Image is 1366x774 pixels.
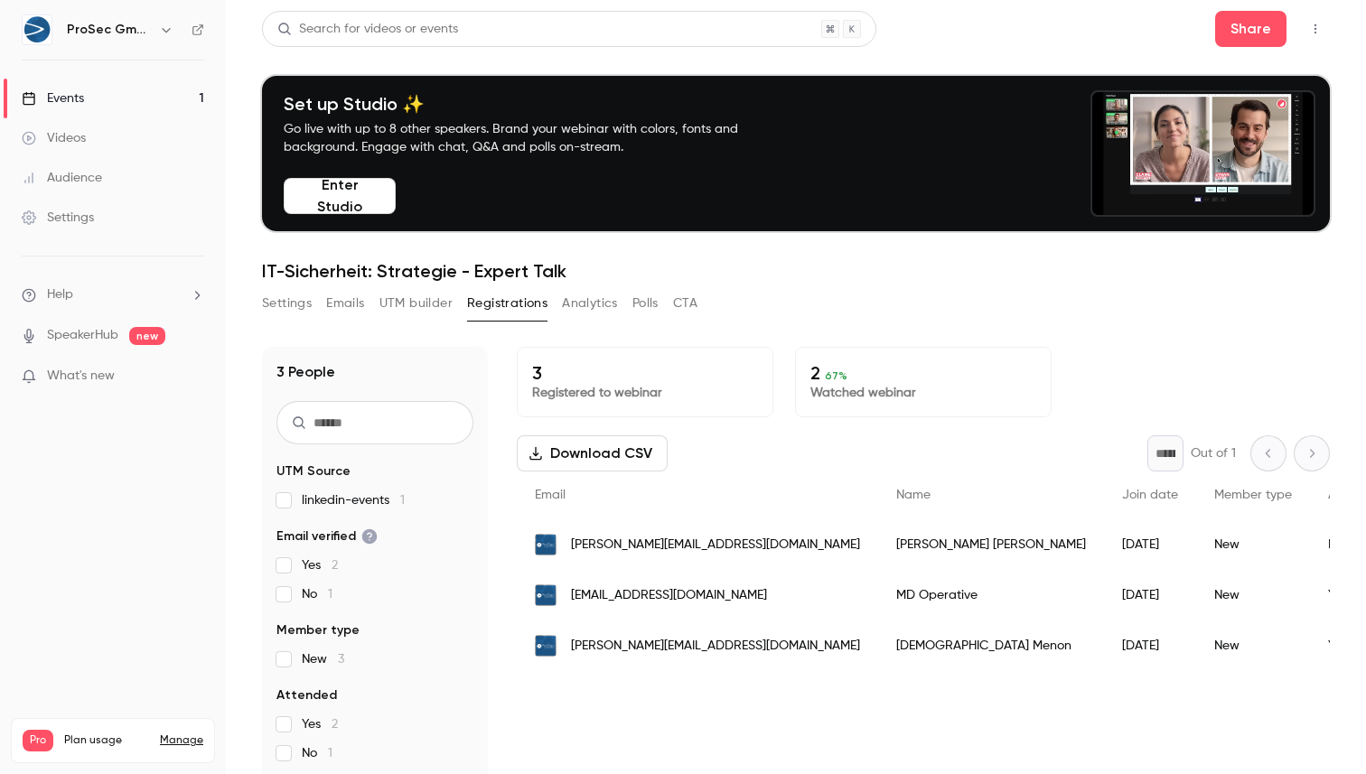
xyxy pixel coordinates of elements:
[878,620,1104,671] div: [DEMOGRAPHIC_DATA] Menon
[379,289,453,318] button: UTM builder
[810,384,1036,402] p: Watched webinar
[22,169,102,187] div: Audience
[1191,444,1236,462] p: Out of 1
[1214,489,1292,501] span: Member type
[302,715,338,733] span: Yes
[338,653,344,666] span: 3
[673,289,697,318] button: CTA
[47,326,118,345] a: SpeakerHub
[467,289,547,318] button: Registrations
[1196,570,1310,620] div: New
[22,129,86,147] div: Videos
[302,491,405,509] span: linkedin-events
[535,584,557,606] img: prosec-networks.com
[1215,11,1286,47] button: Share
[262,260,1330,282] h1: IT-Sicherheit: Strategie - Expert Talk
[276,361,335,383] h1: 3 People
[284,120,781,156] p: Go live with up to 8 other speakers. Brand your webinar with colors, fonts and background. Engage...
[328,588,332,601] span: 1
[1104,620,1196,671] div: [DATE]
[22,89,84,107] div: Events
[332,718,338,731] span: 2
[1104,570,1196,620] div: [DATE]
[276,686,337,704] span: Attended
[400,494,405,507] span: 1
[284,178,396,214] button: Enter Studio
[562,289,618,318] button: Analytics
[896,489,931,501] span: Name
[535,635,557,657] img: prosec-networks.com
[47,285,73,304] span: Help
[532,384,758,402] p: Registered to webinar
[129,327,165,345] span: new
[1196,620,1310,671] div: New
[302,585,332,603] span: No
[632,289,659,318] button: Polls
[262,289,312,318] button: Settings
[302,650,344,668] span: New
[302,556,338,574] span: Yes
[810,362,1036,384] p: 2
[22,209,94,227] div: Settings
[284,93,781,115] h4: Set up Studio ✨
[571,637,860,656] span: [PERSON_NAME][EMAIL_ADDRESS][DOMAIN_NAME]
[328,747,332,760] span: 1
[571,536,860,555] span: [PERSON_NAME][EMAIL_ADDRESS][DOMAIN_NAME]
[277,20,458,39] div: Search for videos or events
[23,15,51,44] img: ProSec GmbH
[532,362,758,384] p: 3
[1122,489,1178,501] span: Join date
[23,730,53,751] span: Pro
[160,733,203,748] a: Manage
[571,586,767,605] span: [EMAIL_ADDRESS][DOMAIN_NAME]
[535,534,557,555] img: prosec-networks.com
[276,462,351,480] span: UTM Source
[1104,519,1196,570] div: [DATE]
[276,527,378,546] span: Email verified
[302,744,332,762] span: No
[22,285,204,304] li: help-dropdown-opener
[276,621,360,639] span: Member type
[535,489,566,501] span: Email
[825,369,847,382] span: 67 %
[517,435,668,471] button: Download CSV
[878,519,1104,570] div: [PERSON_NAME] [PERSON_NAME]
[326,289,364,318] button: Emails
[878,570,1104,620] div: MD Operative
[47,367,115,386] span: What's new
[64,733,149,748] span: Plan usage
[332,559,338,572] span: 2
[67,21,152,39] h6: ProSec GmbH
[1196,519,1310,570] div: New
